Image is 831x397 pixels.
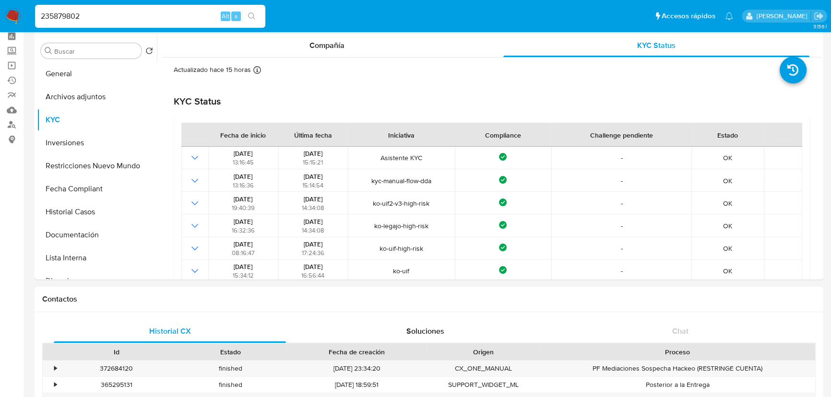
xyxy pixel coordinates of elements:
[756,12,810,21] p: andres.vilosio@mercadolibre.com
[37,108,157,131] button: KYC
[540,377,815,393] div: Posterior a la Entrega
[42,294,816,304] h1: Contactos
[54,47,138,56] input: Buscar
[406,326,444,337] span: Soluciones
[426,377,540,393] div: SUPPORT_WIDGET_ML
[287,361,427,376] div: [DATE] 23:34:20
[54,380,57,389] div: •
[37,62,157,85] button: General
[59,377,173,393] div: 365295131
[235,12,237,21] span: s
[66,347,166,357] div: Id
[37,269,157,292] button: Direcciones
[174,65,251,74] p: Actualizado hace 15 horas
[37,85,157,108] button: Archivos adjuntos
[59,361,173,376] div: 372684120
[672,326,689,337] span: Chat
[222,12,229,21] span: Alt
[662,11,715,21] span: Accesos rápidos
[813,23,826,30] span: 3.156.1
[173,377,287,393] div: finished
[725,12,733,20] a: Notificaciones
[35,10,265,23] input: Buscar usuario o caso...
[426,361,540,376] div: CX_ONE_MANUAL
[637,40,676,51] span: KYC Status
[294,347,420,357] div: Fecha de creación
[814,11,824,21] a: Salir
[145,47,153,58] button: Volver al orden por defecto
[173,361,287,376] div: finished
[540,361,815,376] div: PF Mediaciones Sospecha Hackeo (RESTRINGE CUENTA)
[309,40,344,51] span: Compañía
[180,347,280,357] div: Estado
[37,154,157,177] button: Restricciones Nuevo Mundo
[149,326,190,337] span: Historial CX
[54,364,57,373] div: •
[37,246,157,269] button: Lista Interna
[45,47,52,55] button: Buscar
[37,200,157,223] button: Historial Casos
[242,10,261,23] button: search-icon
[287,377,427,393] div: [DATE] 18:59:51
[547,347,808,357] div: Proceso
[37,223,157,246] button: Documentación
[433,347,533,357] div: Origen
[37,177,157,200] button: Fecha Compliant
[37,131,157,154] button: Inversiones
